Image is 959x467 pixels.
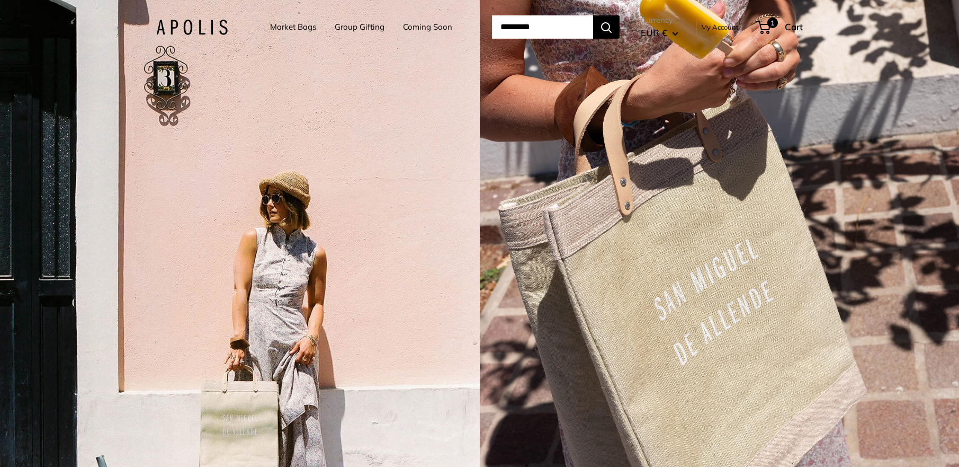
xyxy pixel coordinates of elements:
button: Search [593,15,620,39]
span: Currency [641,13,678,28]
span: Cart [785,21,803,32]
a: 1 Cart [757,19,803,36]
a: My Account [701,21,739,33]
a: Market Bags [270,20,316,34]
span: 1 [767,17,778,28]
a: Group Gifting [335,20,384,34]
img: Apolis [156,20,228,35]
button: EUR € [641,24,678,41]
input: Search... [492,15,593,39]
a: Coming Soon [403,20,452,34]
span: EUR € [641,27,667,38]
